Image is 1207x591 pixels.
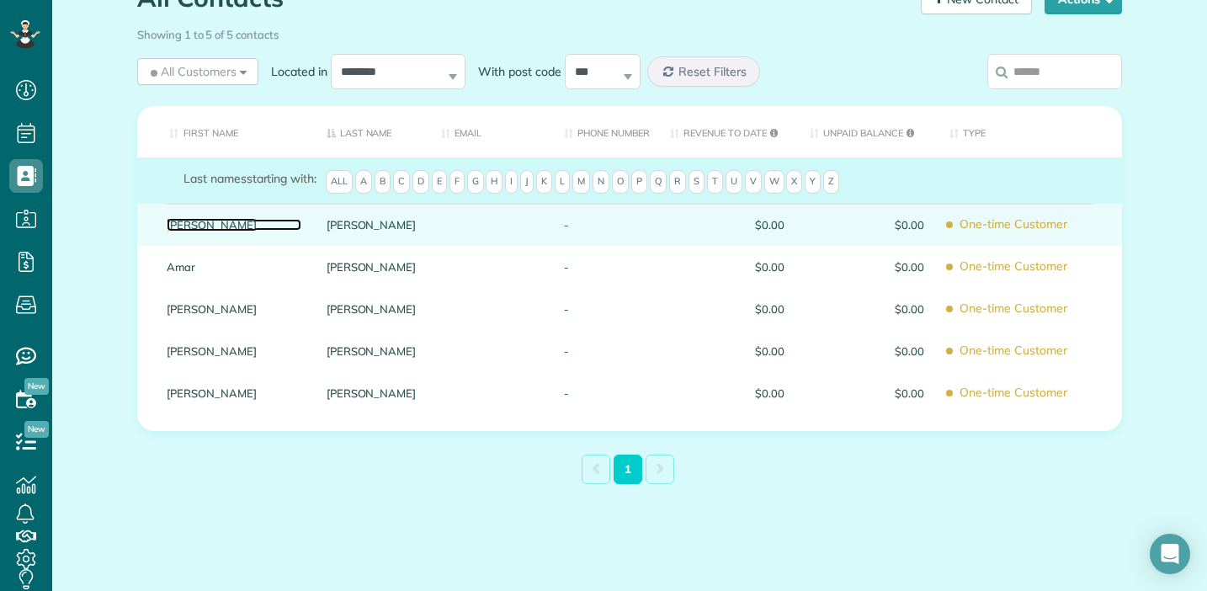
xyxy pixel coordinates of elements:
[314,106,429,157] th: Last Name: activate to sort column descending
[810,219,924,231] span: $0.00
[167,387,301,399] a: [PERSON_NAME]
[670,345,784,357] span: $0.00
[412,170,429,194] span: D
[327,303,417,315] a: [PERSON_NAME]
[670,303,784,315] span: $0.00
[393,170,410,194] span: C
[520,170,534,194] span: J
[428,106,551,157] th: Email: activate to sort column ascending
[449,170,465,194] span: F
[949,294,1109,323] span: One-time Customer
[375,170,391,194] span: B
[551,372,657,414] div: -
[167,345,301,357] a: [PERSON_NAME]
[24,421,49,438] span: New
[355,170,372,194] span: A
[327,219,417,231] a: [PERSON_NAME]
[670,387,784,399] span: $0.00
[614,455,642,484] a: 1
[612,170,629,194] span: O
[810,345,924,357] span: $0.00
[147,63,237,80] span: All Customers
[327,261,417,273] a: [PERSON_NAME]
[949,378,1109,407] span: One-time Customer
[465,63,565,80] label: With post code
[678,64,747,79] span: Reset Filters
[949,210,1109,239] span: One-time Customer
[536,170,552,194] span: K
[467,170,484,194] span: G
[486,170,502,194] span: H
[167,303,301,315] a: [PERSON_NAME]
[326,170,353,194] span: All
[183,170,316,187] label: starting with:
[657,106,797,157] th: Revenue to Date: activate to sort column ascending
[726,170,742,194] span: U
[810,303,924,315] span: $0.00
[572,170,590,194] span: M
[327,387,417,399] a: [PERSON_NAME]
[669,170,686,194] span: R
[551,288,657,330] div: -
[327,345,417,357] a: [PERSON_NAME]
[764,170,784,194] span: W
[786,170,802,194] span: X
[805,170,821,194] span: Y
[1150,534,1190,574] div: Open Intercom Messenger
[810,261,924,273] span: $0.00
[810,387,924,399] span: $0.00
[797,106,937,157] th: Unpaid Balance: activate to sort column ascending
[137,106,314,157] th: First Name: activate to sort column ascending
[949,252,1109,281] span: One-time Customer
[432,170,447,194] span: E
[551,204,657,246] div: -
[505,170,518,194] span: I
[167,261,301,273] a: Amar
[937,106,1122,157] th: Type: activate to sort column ascending
[745,170,762,194] span: V
[593,170,609,194] span: N
[707,170,723,194] span: T
[555,170,570,194] span: L
[670,219,784,231] span: $0.00
[670,261,784,273] span: $0.00
[689,170,705,194] span: S
[551,330,657,372] div: -
[823,170,839,194] span: Z
[183,171,247,186] span: Last names
[551,246,657,288] div: -
[631,170,647,194] span: P
[551,106,657,157] th: Phone number: activate to sort column ascending
[949,336,1109,365] span: One-time Customer
[650,170,667,194] span: Q
[167,219,301,231] a: [PERSON_NAME]
[258,63,331,80] label: Located in
[137,20,1122,43] div: Showing 1 to 5 of 5 contacts
[24,378,49,395] span: New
